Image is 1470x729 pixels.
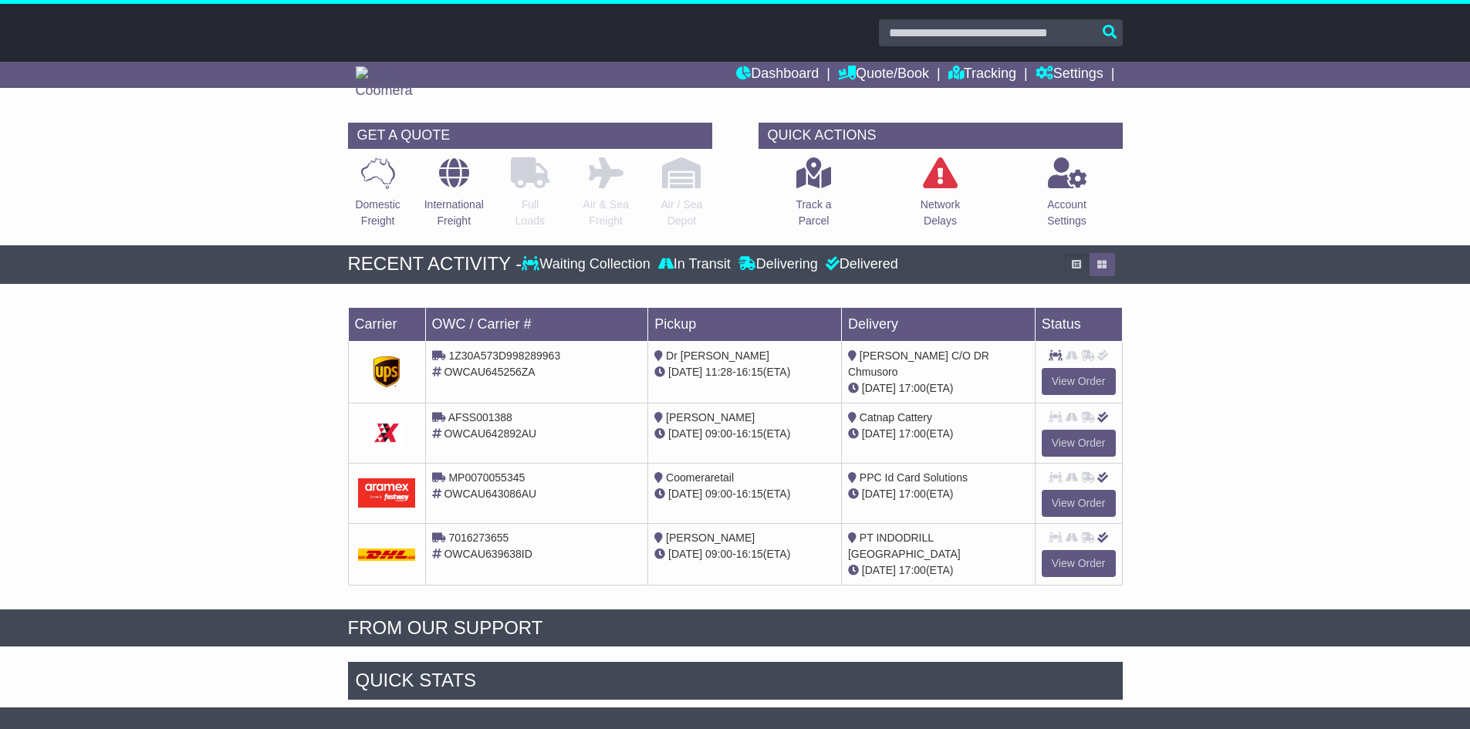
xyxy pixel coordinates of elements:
[736,548,763,560] span: 16:15
[668,548,702,560] span: [DATE]
[654,486,835,502] div: - (ETA)
[654,426,835,442] div: - (ETA)
[860,471,968,484] span: PPC Id Card Solutions
[583,197,629,229] p: Air & Sea Freight
[348,307,425,341] td: Carrier
[371,417,402,448] img: GetCarrierServiceDarkLogo
[358,478,416,507] img: Aramex.png
[705,548,732,560] span: 09:00
[444,427,536,440] span: OWCAU642892AU
[705,427,732,440] span: 09:00
[1042,550,1116,577] a: View Order
[348,253,522,275] div: RECENT ACTIVITY -
[736,62,819,88] a: Dashboard
[838,62,929,88] a: Quote/Book
[448,532,509,544] span: 7016273655
[668,427,702,440] span: [DATE]
[848,380,1029,397] div: (ETA)
[848,426,1029,442] div: (ETA)
[668,488,702,500] span: [DATE]
[899,427,926,440] span: 17:00
[666,349,769,362] span: Dr [PERSON_NAME]
[862,382,896,394] span: [DATE]
[424,157,485,238] a: InternationalFreight
[373,356,400,387] img: GetCarrierServiceDarkLogo
[444,548,532,560] span: OWCAU639638ID
[921,197,960,229] p: Network Delays
[899,382,926,394] span: 17:00
[354,157,400,238] a: DomesticFreight
[444,488,536,500] span: OWCAU643086AU
[1042,368,1116,395] a: View Order
[848,532,961,560] span: PT INDODRILL [GEOGRAPHIC_DATA]
[736,488,763,500] span: 16:15
[522,256,654,273] div: Waiting Collection
[666,532,755,544] span: [PERSON_NAME]
[841,307,1035,341] td: Delivery
[425,307,648,341] td: OWC / Carrier #
[899,564,926,576] span: 17:00
[358,548,416,561] img: DHL.png
[448,411,512,424] span: AFSS001388
[848,349,989,378] span: [PERSON_NAME] C/O DR Chmusoro
[948,62,1016,88] a: Tracking
[795,157,832,238] a: Track aParcel
[348,123,712,149] div: GET A QUOTE
[424,197,484,229] p: International Freight
[654,546,835,562] div: - (ETA)
[705,366,732,378] span: 11:28
[654,364,835,380] div: - (ETA)
[1036,62,1103,88] a: Settings
[355,197,400,229] p: Domestic Freight
[822,256,898,273] div: Delivered
[1035,307,1122,341] td: Status
[848,562,1029,579] div: (ETA)
[736,366,763,378] span: 16:15
[860,411,932,424] span: Catnap Cattery
[862,564,896,576] span: [DATE]
[348,617,1123,640] div: FROM OUR SUPPORT
[899,488,926,500] span: 17:00
[735,256,822,273] div: Delivering
[705,488,732,500] span: 09:00
[848,486,1029,502] div: (ETA)
[920,157,961,238] a: NetworkDelays
[448,471,525,484] span: MP0070055345
[759,123,1123,149] div: QUICK ACTIONS
[736,427,763,440] span: 16:15
[1047,197,1086,229] p: Account Settings
[862,427,896,440] span: [DATE]
[668,366,702,378] span: [DATE]
[448,349,560,362] span: 1Z30A573D998289963
[1042,430,1116,457] a: View Order
[862,488,896,500] span: [DATE]
[648,307,842,341] td: Pickup
[1046,157,1087,238] a: AccountSettings
[511,197,549,229] p: Full Loads
[661,197,703,229] p: Air / Sea Depot
[444,366,535,378] span: OWCAU645256ZA
[348,662,1123,704] div: Quick Stats
[796,197,831,229] p: Track a Parcel
[666,471,734,484] span: Coomeraretail
[1042,490,1116,517] a: View Order
[654,256,735,273] div: In Transit
[666,411,755,424] span: [PERSON_NAME]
